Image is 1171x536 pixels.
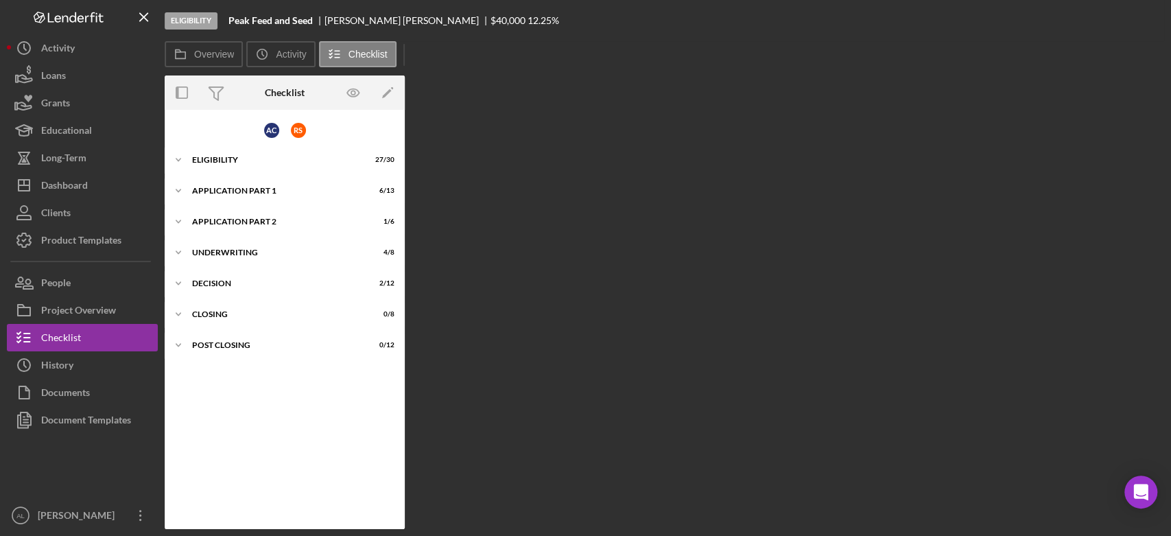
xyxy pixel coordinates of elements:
div: [PERSON_NAME] [PERSON_NAME] [324,15,490,26]
button: Long-Term [7,144,158,172]
div: Open Intercom Messenger [1124,476,1157,509]
text: AL [16,512,25,520]
div: Product Templates [41,226,121,257]
div: Checklist [265,87,305,98]
button: Educational [7,117,158,144]
div: 6 / 13 [370,187,394,195]
div: Closing [192,310,360,318]
div: People [41,269,71,300]
div: 0 / 12 [370,341,394,349]
button: People [7,269,158,296]
div: Application Part 2 [192,218,360,226]
div: Dashboard [41,172,88,202]
label: Checklist [348,49,388,60]
button: Checklist [319,41,397,67]
button: History [7,351,158,379]
div: Eligibility [165,12,217,30]
button: Documents [7,379,158,406]
div: Eligibility [192,156,360,164]
div: 27 / 30 [370,156,394,164]
div: Underwriting [192,248,360,257]
button: Product Templates [7,226,158,254]
label: Activity [276,49,306,60]
button: Loans [7,62,158,89]
div: History [41,351,73,382]
div: 4 / 8 [370,248,394,257]
button: Grants [7,89,158,117]
div: Educational [41,117,92,148]
div: Grants [41,89,70,120]
b: Peak Feed and Seed [228,15,313,26]
div: R S [291,123,306,138]
button: Overview [165,41,243,67]
div: Application Part 1 [192,187,360,195]
div: $40,000 [490,15,525,26]
div: 1 / 6 [370,218,394,226]
div: Checklist [41,324,81,355]
button: AL[PERSON_NAME] [7,502,158,529]
div: Decision [192,279,360,288]
label: Overview [194,49,234,60]
button: Checklist [7,324,158,351]
div: [PERSON_NAME] [34,502,123,533]
button: Activity [246,41,315,67]
div: Loans [41,62,66,93]
div: 12.25 % [528,15,559,26]
button: Dashboard [7,172,158,199]
div: Project Overview [41,296,116,327]
div: A C [264,123,279,138]
div: Long-Term [41,144,86,175]
div: 2 / 12 [370,279,394,288]
button: Activity [7,34,158,62]
button: Project Overview [7,296,158,324]
button: Clients [7,199,158,226]
div: Documents [41,379,90,410]
div: Post Closing [192,341,360,349]
div: Activity [41,34,75,65]
div: Document Templates [41,406,131,437]
div: Clients [41,199,71,230]
div: 0 / 8 [370,310,394,318]
button: Document Templates [7,406,158,434]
